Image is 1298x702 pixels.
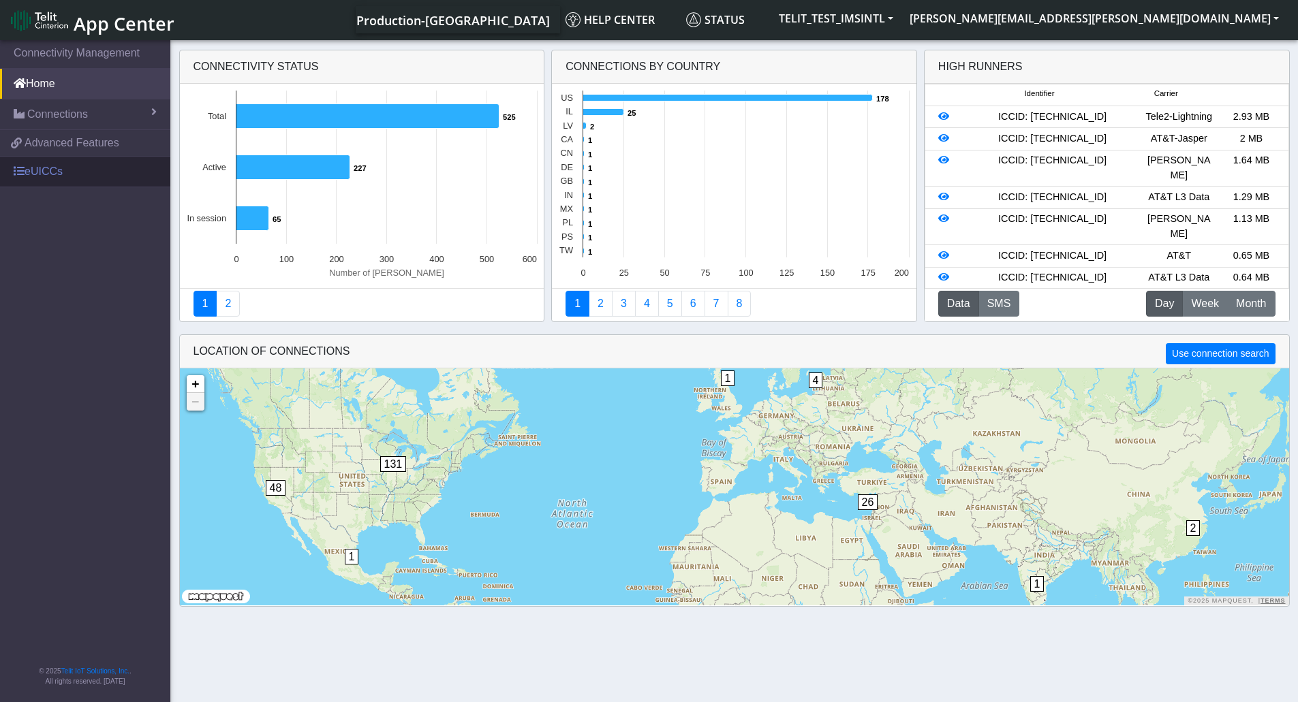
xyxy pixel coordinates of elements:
div: 1.13 MB [1215,212,1287,241]
a: Carrier [589,291,613,317]
div: ICCID: [TECHNICAL_ID] [962,270,1143,285]
text: 100 [279,254,293,264]
button: Month [1227,291,1275,317]
span: Month [1236,296,1266,312]
text: 50 [660,268,670,278]
span: 131 [380,456,407,472]
text: 2 [590,123,594,131]
span: Advanced Features [25,135,119,151]
div: [PERSON_NAME] [1143,212,1215,241]
span: 2 [1186,520,1201,536]
span: App Center [74,11,174,36]
a: Deployment status [216,291,240,317]
text: 1 [588,178,592,187]
text: 600 [522,254,536,264]
text: 300 [379,254,393,264]
text: LV [563,121,573,131]
img: logo-telit-cinterion-gw-new.png [11,10,68,31]
div: ICCID: [TECHNICAL_ID] [962,153,1143,182]
a: Connections By Carrier [635,291,659,317]
text: 0 [234,254,238,264]
text: 25 [628,109,636,117]
div: 1 [1030,576,1044,617]
button: TELIT_TEST_IMSINTL [771,6,901,31]
img: knowledge.svg [566,12,581,27]
img: status.svg [686,12,701,27]
text: Active [202,162,226,172]
text: IN [564,190,573,200]
a: Zoom in [187,375,204,393]
div: 0.64 MB [1215,270,1287,285]
div: 1 [721,370,735,411]
div: AT&T [1143,249,1215,264]
div: 1.29 MB [1215,190,1287,205]
text: 175 [861,268,876,278]
a: Usage by Carrier [658,291,682,317]
span: Connections [27,106,88,123]
text: 525 [503,113,516,121]
text: 1 [588,192,592,200]
a: Not Connected for 30 days [728,291,752,317]
div: 1.64 MB [1215,153,1287,182]
div: ICCID: [TECHNICAL_ID] [962,131,1143,146]
text: US [561,93,573,103]
div: Connectivity status [180,50,544,84]
span: Carrier [1154,88,1178,99]
div: ICCID: [TECHNICAL_ID] [962,249,1143,264]
text: 227 [354,164,367,172]
span: 48 [266,480,286,496]
text: 1 [588,248,592,256]
text: 1 [588,150,592,159]
a: Your current platform instance [356,6,549,33]
span: Production-[GEOGRAPHIC_DATA] [356,12,550,29]
text: 75 [700,268,710,278]
button: SMS [978,291,1020,317]
button: Day [1146,291,1183,317]
div: AT&T L3 Data [1143,190,1215,205]
text: 500 [479,254,493,264]
text: 1 [588,234,592,242]
text: GB [561,176,574,186]
div: AT&T L3 Data [1143,270,1215,285]
text: 1 [588,206,592,214]
text: 200 [895,268,909,278]
button: [PERSON_NAME][EMAIL_ADDRESS][PERSON_NAME][DOMAIN_NAME] [901,6,1287,31]
span: 1 [721,370,735,386]
button: Data [938,291,979,317]
text: 125 [779,268,794,278]
text: 1 [588,220,592,228]
a: Zoom out [187,393,204,411]
text: DE [561,162,573,172]
text: In session [187,213,226,223]
text: CA [561,134,573,144]
text: 150 [820,268,835,278]
a: Connectivity status [194,291,217,317]
a: Status [681,6,771,33]
text: 200 [329,254,343,264]
text: Number of [PERSON_NAME] [329,268,444,278]
text: 25 [619,268,629,278]
text: CN [561,148,573,158]
nav: Summary paging [194,291,531,317]
text: IL [566,106,573,116]
text: TW [559,245,574,255]
text: 0 [581,268,586,278]
text: 178 [876,95,889,103]
text: 100 [739,268,753,278]
div: High Runners [938,59,1023,75]
div: Connections By Country [552,50,916,84]
span: Week [1191,296,1219,312]
a: Help center [560,6,681,33]
div: AT&T-Jasper [1143,131,1215,146]
div: 2 MB [1215,131,1287,146]
span: Status [686,12,745,27]
a: Telit IoT Solutions, Inc. [61,667,129,675]
div: ©2025 MapQuest, | [1184,596,1288,605]
a: Connections By Country [566,291,589,317]
text: 1 [588,136,592,144]
span: 1 [345,549,359,564]
div: 0.65 MB [1215,249,1287,264]
span: Identifier [1024,88,1054,99]
span: 26 [858,494,878,510]
span: Help center [566,12,655,27]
